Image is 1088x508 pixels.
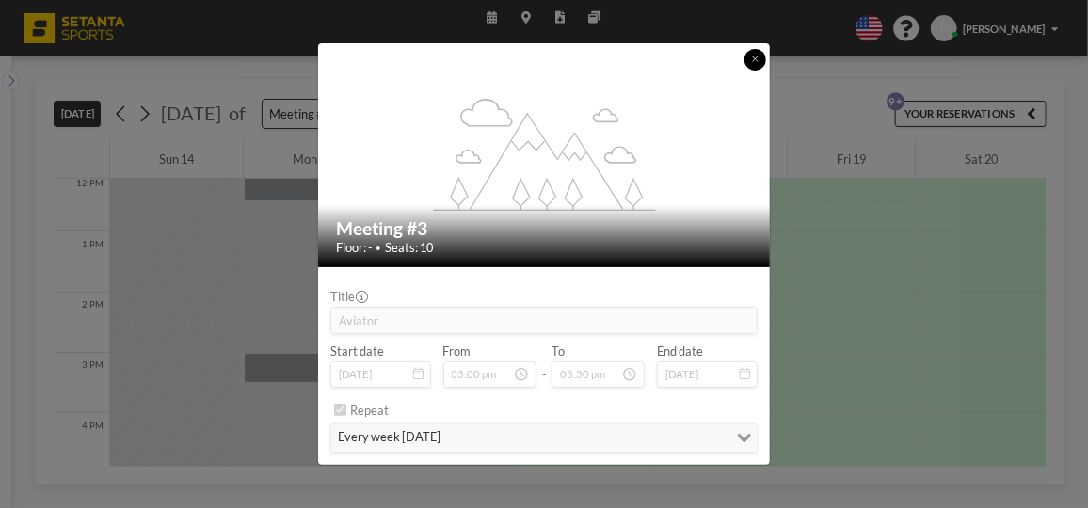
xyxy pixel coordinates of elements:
[330,343,384,358] label: Start date
[657,343,703,358] label: End date
[331,424,757,452] div: Search for option
[331,308,757,333] input: (No title)
[385,240,433,255] span: Seats: 10
[350,403,389,418] label: Repeat
[330,289,367,304] label: Title
[443,343,472,358] label: From
[335,428,443,448] span: every week [DATE]
[542,349,546,382] span: -
[336,240,372,255] span: Floor: -
[552,343,565,358] label: To
[376,242,381,253] span: •
[336,217,754,240] h2: Meeting #3
[445,428,726,448] input: Search for option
